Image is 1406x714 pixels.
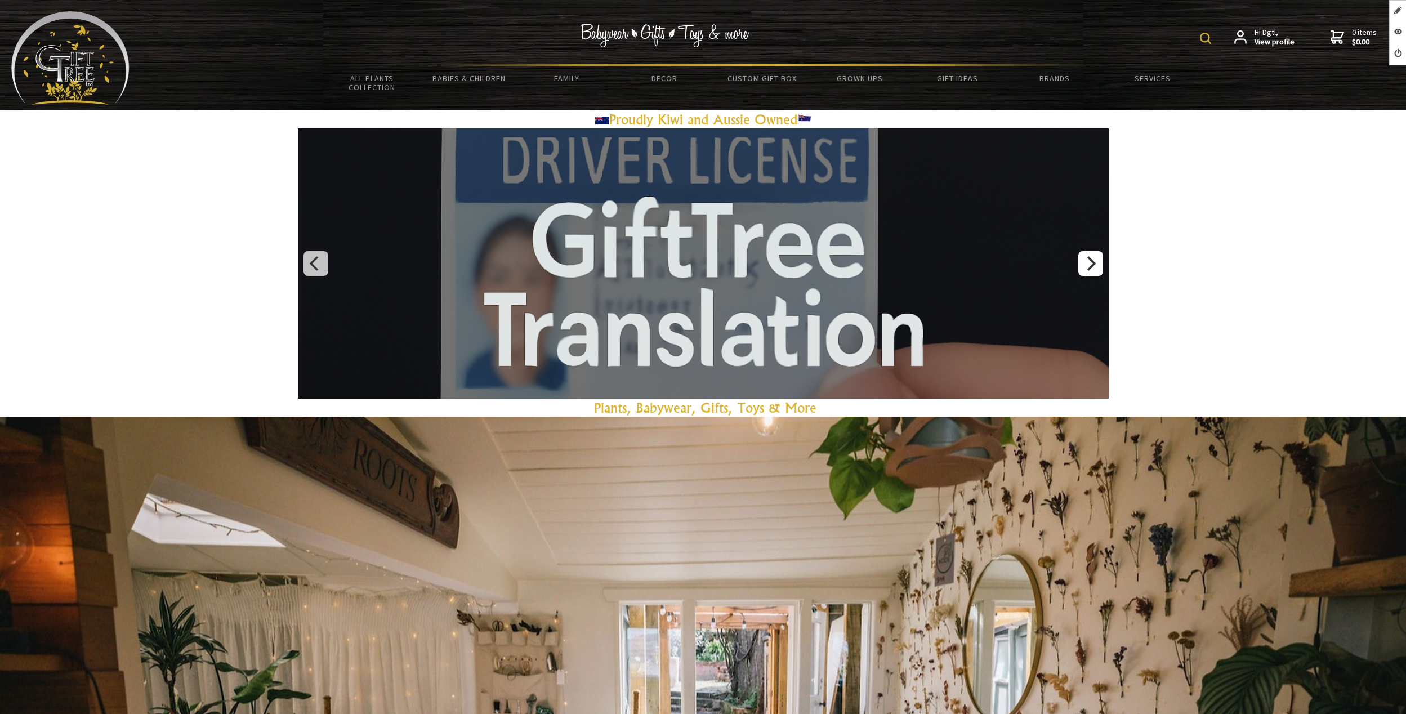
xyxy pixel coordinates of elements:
[303,251,328,276] button: Previous
[594,399,810,416] a: Plants, Babywear, Gifts, Toys & Mor
[908,66,1006,90] a: Gift Ideas
[595,111,811,128] a: Proudly Kiwi and Aussie Owned
[1234,28,1295,47] a: Hi Dgtl,View profile
[323,66,421,99] a: All Plants Collection
[811,66,908,90] a: Grown Ups
[11,11,130,105] img: Babyware - Gifts - Toys and more...
[1104,66,1201,90] a: Services
[615,66,713,90] a: Decor
[518,66,615,90] a: Family
[1255,28,1295,47] span: Hi Dgtl,
[421,66,518,90] a: Babies & Children
[1200,33,1211,44] img: product search
[1352,27,1377,47] span: 0 items
[1255,37,1295,47] strong: View profile
[581,24,749,47] img: Babywear - Gifts - Toys & more
[713,66,811,90] a: Custom Gift Box
[1078,251,1103,276] button: Next
[1331,28,1377,47] a: 0 items$0.00
[1006,66,1104,90] a: Brands
[1352,37,1377,47] strong: $0.00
